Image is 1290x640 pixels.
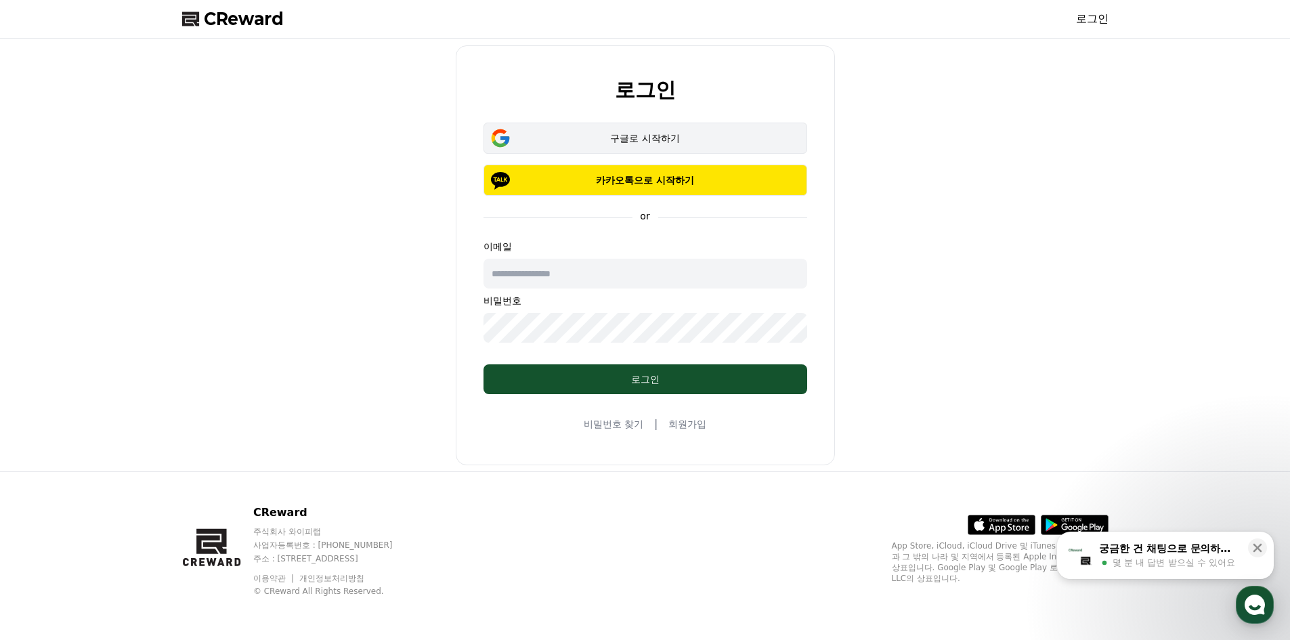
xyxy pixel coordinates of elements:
a: 설정 [175,429,260,463]
p: 카카오톡으로 시작하기 [503,173,788,187]
div: 구글로 시작하기 [503,131,788,145]
p: or [632,209,658,223]
span: | [654,416,658,432]
p: 사업자등록번호 : [PHONE_NUMBER] [253,540,418,551]
a: 로그인 [1076,11,1109,27]
p: CReward [253,505,418,521]
p: 이메일 [483,240,807,253]
span: CReward [204,8,284,30]
div: 로그인 [511,372,780,386]
p: 비밀번호 [483,294,807,307]
h2: 로그인 [615,79,676,101]
span: 홈 [43,450,51,461]
a: 개인정보처리방침 [299,574,364,583]
a: 비밀번호 찾기 [584,417,643,431]
a: 대화 [89,429,175,463]
p: © CReward All Rights Reserved. [253,586,418,597]
button: 구글로 시작하기 [483,123,807,154]
a: 회원가입 [668,417,706,431]
a: CReward [182,8,284,30]
p: App Store, iCloud, iCloud Drive 및 iTunes Store는 미국과 그 밖의 나라 및 지역에서 등록된 Apple Inc.의 서비스 상표입니다. Goo... [892,540,1109,584]
button: 로그인 [483,364,807,394]
button: 카카오톡으로 시작하기 [483,165,807,196]
span: 대화 [124,450,140,461]
p: 주소 : [STREET_ADDRESS] [253,553,418,564]
a: 이용약관 [253,574,296,583]
a: 홈 [4,429,89,463]
p: 주식회사 와이피랩 [253,526,418,537]
span: 설정 [209,450,225,461]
